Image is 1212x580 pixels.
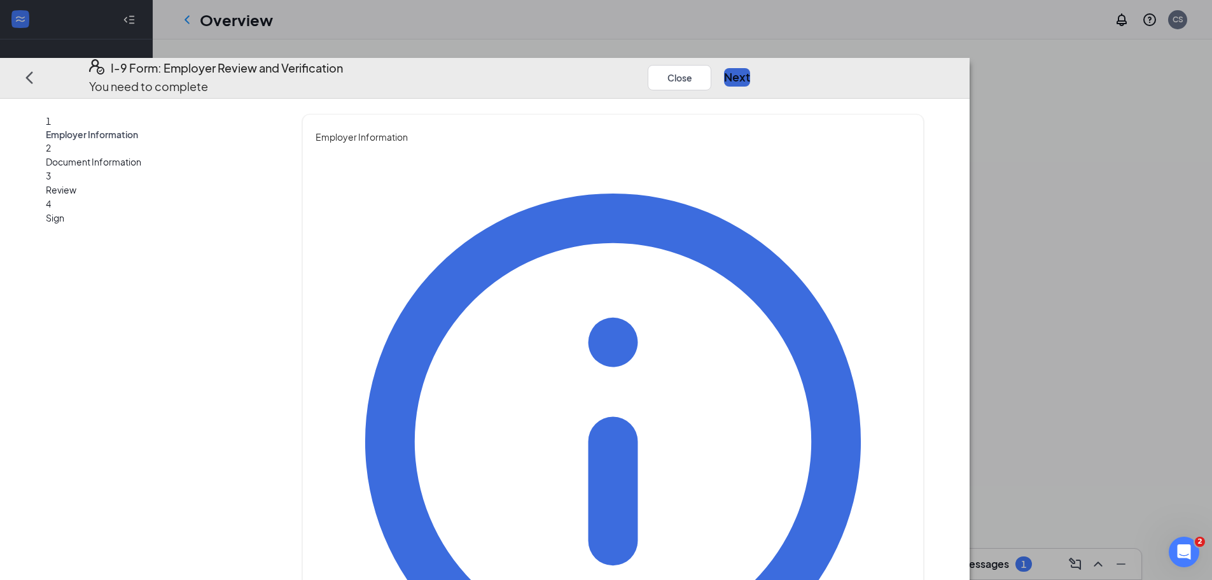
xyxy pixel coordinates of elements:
[1195,537,1205,547] span: 2
[46,115,51,127] span: 1
[46,183,265,197] span: Review
[111,59,343,77] h4: I-9 Form: Employer Review and Verification
[46,155,265,169] span: Document Information
[46,211,265,225] span: Sign
[648,65,711,90] button: Close
[46,142,51,153] span: 2
[89,59,104,74] svg: FormI9EVerifyIcon
[46,170,51,181] span: 3
[89,78,343,95] p: You need to complete
[46,198,51,209] span: 4
[316,130,910,144] span: Employer Information
[1169,537,1199,567] iframe: Intercom live chat
[46,128,265,141] span: Employer Information
[724,68,750,86] button: Next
